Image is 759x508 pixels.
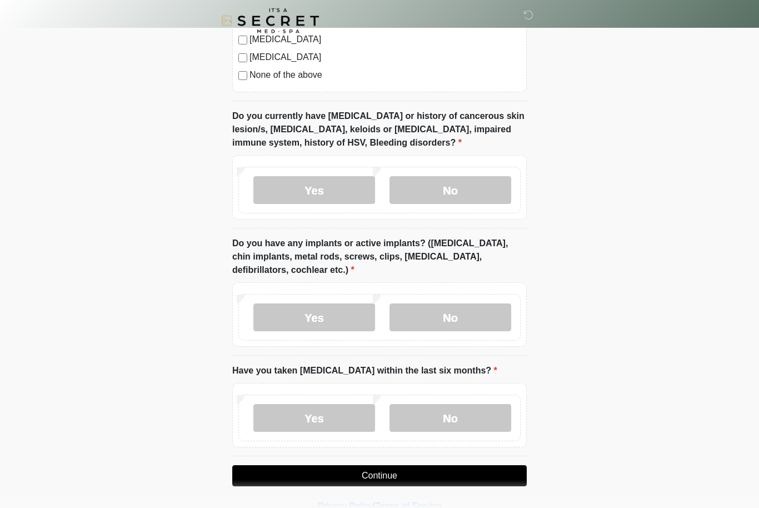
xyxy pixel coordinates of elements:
[238,54,247,63] input: [MEDICAL_DATA]
[232,110,527,150] label: Do you currently have [MEDICAL_DATA] or history of cancerous skin lesion/s, [MEDICAL_DATA], keloi...
[253,405,375,432] label: Yes
[390,405,511,432] label: No
[238,72,247,81] input: None of the above
[249,51,521,64] label: [MEDICAL_DATA]
[249,69,521,82] label: None of the above
[253,177,375,205] label: Yes
[232,365,497,378] label: Have you taken [MEDICAL_DATA] within the last six months?
[232,237,527,277] label: Do you have any implants or active implants? ([MEDICAL_DATA], chin implants, metal rods, screws, ...
[232,466,527,487] button: Continue
[253,304,375,332] label: Yes
[221,8,319,33] img: It's A Secret Med Spa Logo
[390,304,511,332] label: No
[390,177,511,205] label: No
